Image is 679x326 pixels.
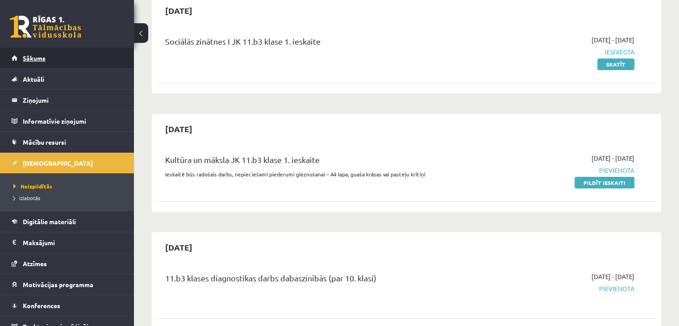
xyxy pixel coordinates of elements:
[165,170,474,178] p: Ieskaitē būs radošais darbs, nepieciešami piederumi gleznošanai – A4 lapa, guaša krāsas vai paste...
[23,259,47,267] span: Atzīmes
[23,90,123,110] legend: Ziņojumi
[23,232,123,253] legend: Maksājumi
[12,295,123,316] a: Konferences
[156,237,201,258] h2: [DATE]
[23,301,60,309] span: Konferences
[597,59,634,70] a: Skatīt
[23,280,93,288] span: Motivācijas programma
[23,138,66,146] span: Mācību resursi
[592,154,634,163] span: [DATE] - [DATE]
[575,177,634,188] a: Pildīt ieskaiti
[12,274,123,295] a: Motivācijas programma
[13,194,40,201] span: Izlabotās
[487,284,634,293] span: Pievienota
[23,111,123,131] legend: Informatīvie ziņojumi
[487,166,634,175] span: Pievienota
[165,272,474,288] div: 11.b3 klases diagnostikas darbs dabaszinībās (par 10. klasi)
[12,69,123,89] a: Aktuāli
[23,54,46,62] span: Sākums
[12,132,123,152] a: Mācību resursi
[165,154,474,170] div: Kultūra un māksla JK 11.b3 klase 1. ieskaite
[165,35,474,52] div: Sociālās zinātnes I JK 11.b3 klase 1. ieskaite
[23,159,93,167] span: [DEMOGRAPHIC_DATA]
[13,194,125,202] a: Izlabotās
[592,35,634,45] span: [DATE] - [DATE]
[12,90,123,110] a: Ziņojumi
[12,253,123,274] a: Atzīmes
[12,153,123,173] a: [DEMOGRAPHIC_DATA]
[12,111,123,131] a: Informatīvie ziņojumi
[156,118,201,139] h2: [DATE]
[592,272,634,281] span: [DATE] - [DATE]
[12,232,123,253] a: Maksājumi
[10,16,81,38] a: Rīgas 1. Tālmācības vidusskola
[23,217,76,226] span: Digitālie materiāli
[23,75,44,83] span: Aktuāli
[13,183,52,190] span: Neizpildītās
[487,47,634,57] span: Iesniegta
[12,48,123,68] a: Sākums
[12,211,123,232] a: Digitālie materiāli
[13,182,125,190] a: Neizpildītās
